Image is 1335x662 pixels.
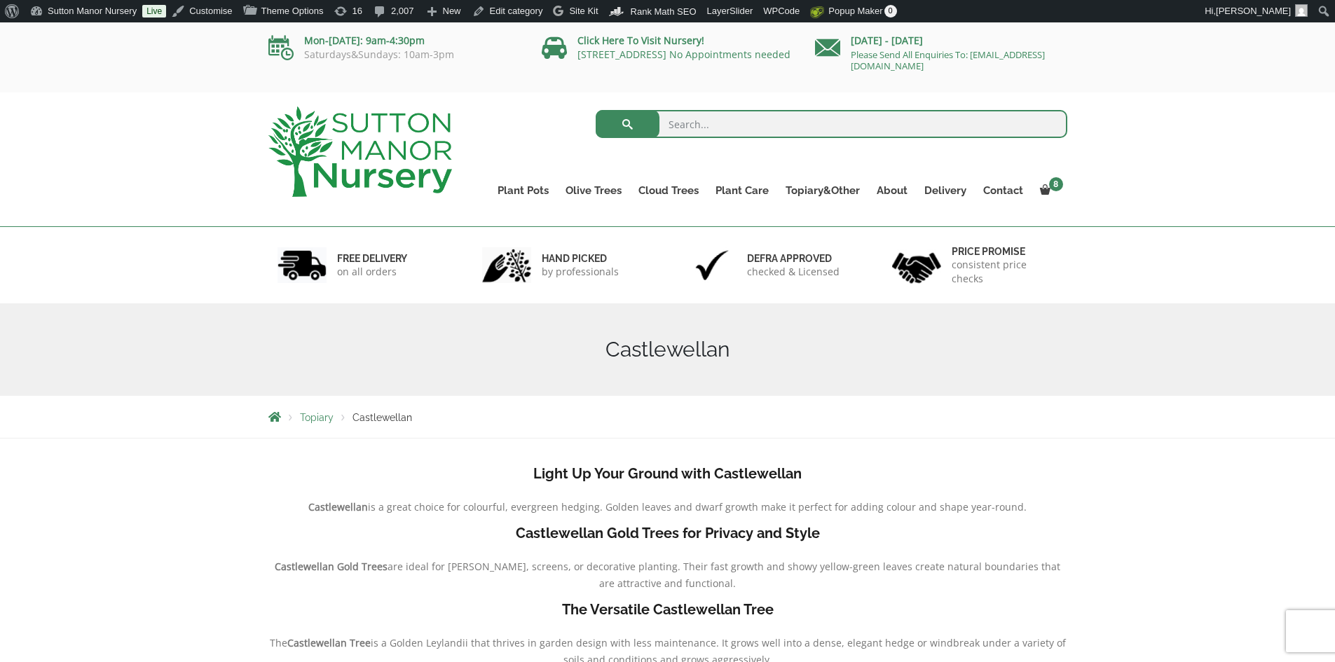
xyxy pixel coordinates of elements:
p: Mon-[DATE]: 9am-4:30pm [268,32,521,49]
p: Saturdays&Sundays: 10am-3pm [268,49,521,60]
h6: Price promise [952,245,1058,258]
span: The [270,636,287,649]
h1: Castlewellan [268,337,1067,362]
a: Topiary [300,412,334,423]
a: Please Send All Enquiries To: [EMAIL_ADDRESS][DOMAIN_NAME] [851,48,1045,72]
span: Site Kit [569,6,598,16]
a: Live [142,5,166,18]
img: 3.jpg [687,247,737,283]
span: [PERSON_NAME] [1216,6,1291,16]
h6: hand picked [542,252,619,265]
b: Castlewellan Gold Trees for Privacy and Style [516,525,820,542]
b: Castlewellan Gold Trees [275,560,388,573]
a: [STREET_ADDRESS] No Appointments needed [577,48,790,61]
span: Castlewellan [352,412,412,423]
a: About [868,181,916,200]
a: Cloud Trees [630,181,707,200]
a: Plant Care [707,181,777,200]
h6: FREE DELIVERY [337,252,407,265]
a: Delivery [916,181,975,200]
a: 8 [1032,181,1067,200]
img: 4.jpg [892,244,941,287]
span: Rank Math SEO [631,6,697,17]
a: Plant Pots [489,181,557,200]
b: Light Up Your Ground with Castlewellan [533,465,802,482]
img: 2.jpg [482,247,531,283]
p: by professionals [542,265,619,279]
span: 0 [884,5,897,18]
nav: Breadcrumbs [268,411,1067,422]
span: is a great choice for colourful, evergreen hedging. Golden leaves and dwarf growth make it perfec... [368,500,1027,513]
span: are ideal for [PERSON_NAME], screens, or decorative planting. Their fast growth and showy yellow-... [388,560,1060,590]
a: Topiary&Other [777,181,868,200]
span: 8 [1049,177,1063,191]
a: Contact [975,181,1032,200]
a: Click Here To Visit Nursery! [577,34,704,47]
b: The Versatile Castlewellan Tree [562,601,774,618]
a: Olive Trees [557,181,630,200]
p: [DATE] - [DATE] [815,32,1067,49]
img: 1.jpg [278,247,327,283]
p: on all orders [337,265,407,279]
h6: Defra approved [747,252,840,265]
input: Search... [596,110,1067,138]
b: Castlewellan [308,500,368,513]
p: consistent price checks [952,258,1058,286]
b: Castlewellan Tree [287,636,371,649]
p: checked & Licensed [747,265,840,279]
img: logo [268,106,452,197]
